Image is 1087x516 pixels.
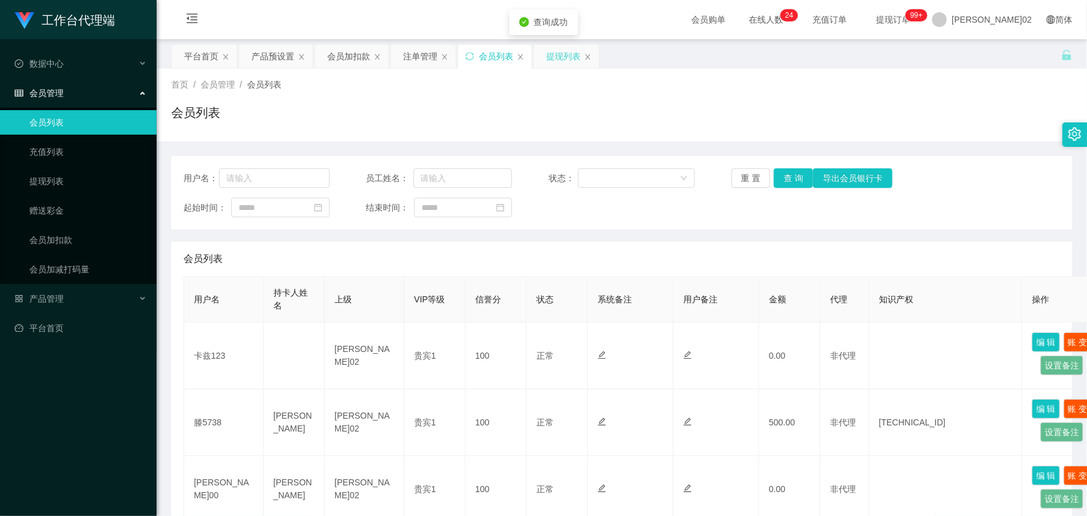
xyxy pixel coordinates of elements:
[683,351,692,359] i: 图标： 编辑
[769,294,786,304] span: 金额
[15,294,23,303] i: 图标： AppStore-O
[1032,466,1060,485] button: 编 辑
[171,80,188,89] span: 首页
[534,17,568,27] span: 查询成功
[789,9,793,21] p: 4
[184,323,264,389] td: 卡兹123
[774,168,813,188] button: 查 询
[184,172,219,185] span: 用户名：
[325,389,404,456] td: [PERSON_NAME]02
[683,417,692,426] i: 图标： 编辑
[273,288,308,310] span: 持卡人姓名
[1061,50,1072,61] i: 图标： 解锁
[29,294,64,304] font: 产品管理
[1041,422,1083,442] button: 设置备注
[475,294,501,304] span: 信誉分
[184,201,231,214] span: 起始时间：
[366,172,414,185] span: 员工姓名：
[1032,294,1049,304] span: 操作
[1032,332,1060,352] button: 编 辑
[219,168,330,188] input: 请输入
[171,103,220,122] h1: 会员列表
[1068,127,1081,141] i: 图标： 设置
[680,174,688,183] i: 图标： 向下
[240,80,242,89] span: /
[184,389,264,456] td: 滕5738
[813,168,892,188] button: 导出会员银行卡
[184,45,218,68] div: 平台首页
[15,15,115,24] a: 工作台代理端
[247,80,281,89] span: 会员列表
[466,323,527,389] td: 100
[519,17,529,27] i: 图标：check-circle
[598,484,606,493] i: 图标： 编辑
[1032,399,1060,419] button: 编 辑
[29,88,64,98] font: 会员管理
[1055,15,1072,24] font: 简体
[15,59,23,68] i: 图标： check-circle-o
[184,252,223,266] span: 会员列表
[830,294,847,304] span: 代理
[598,294,632,304] span: 系统备注
[194,294,220,304] span: 用户名
[1041,356,1083,375] button: 设置备注
[29,198,147,223] a: 赠送彩金
[374,53,381,61] i: 图标： 关闭
[404,389,466,456] td: 贵宾1
[869,389,1022,456] td: [TECHNICAL_ID]
[536,484,554,494] span: 正常
[683,294,718,304] span: 用户备注
[785,9,790,21] p: 2
[584,53,592,61] i: 图标： 关闭
[781,9,798,21] sup: 24
[749,15,783,24] font: 在线人数
[879,294,913,304] span: 知识产权
[314,203,322,212] i: 图标： 日历
[15,316,147,340] a: 图标： 仪表板平台首页
[29,228,147,252] a: 会员加扣款
[201,80,235,89] span: 会员管理
[759,323,820,389] td: 0.00
[264,389,325,456] td: [PERSON_NAME]
[42,1,115,40] h1: 工作台代理端
[29,257,147,282] a: 会员加减打码量
[546,45,581,68] div: 提现列表
[683,484,692,493] i: 图标： 编辑
[1047,15,1055,24] i: 图标： global
[441,53,448,61] i: 图标： 关闭
[732,168,771,188] button: 重 置
[15,89,23,97] i: 图标： table
[403,45,437,68] div: 注单管理
[830,351,856,361] span: 非代理
[404,323,466,389] td: 贵宾1
[536,294,554,304] span: 状态
[496,203,505,212] i: 图标： 日历
[414,294,445,304] span: VIP等级
[598,417,606,426] i: 图标： 编辑
[222,53,229,61] i: 图标： 关闭
[15,12,34,29] img: logo.9652507e.png
[905,9,927,21] sup: 965
[171,1,213,40] i: 图标： menu-fold
[536,351,554,361] span: 正常
[598,351,606,359] i: 图标： 编辑
[1041,489,1083,509] button: 设置备注
[876,15,910,24] font: 提现订单
[193,80,196,89] span: /
[830,484,856,494] span: 非代理
[29,59,64,69] font: 数据中心
[414,168,513,188] input: 请输入
[298,53,305,61] i: 图标： 关闭
[366,201,414,214] span: 结束时间：
[759,389,820,456] td: 500.00
[479,45,513,68] div: 会员列表
[549,172,578,185] span: 状态：
[830,417,856,427] span: 非代理
[466,389,527,456] td: 100
[335,294,352,304] span: 上级
[251,45,294,68] div: 产品预设置
[29,140,147,164] a: 充值列表
[325,323,404,389] td: [PERSON_NAME]02
[536,417,554,427] span: 正常
[327,45,370,68] div: 会员加扣款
